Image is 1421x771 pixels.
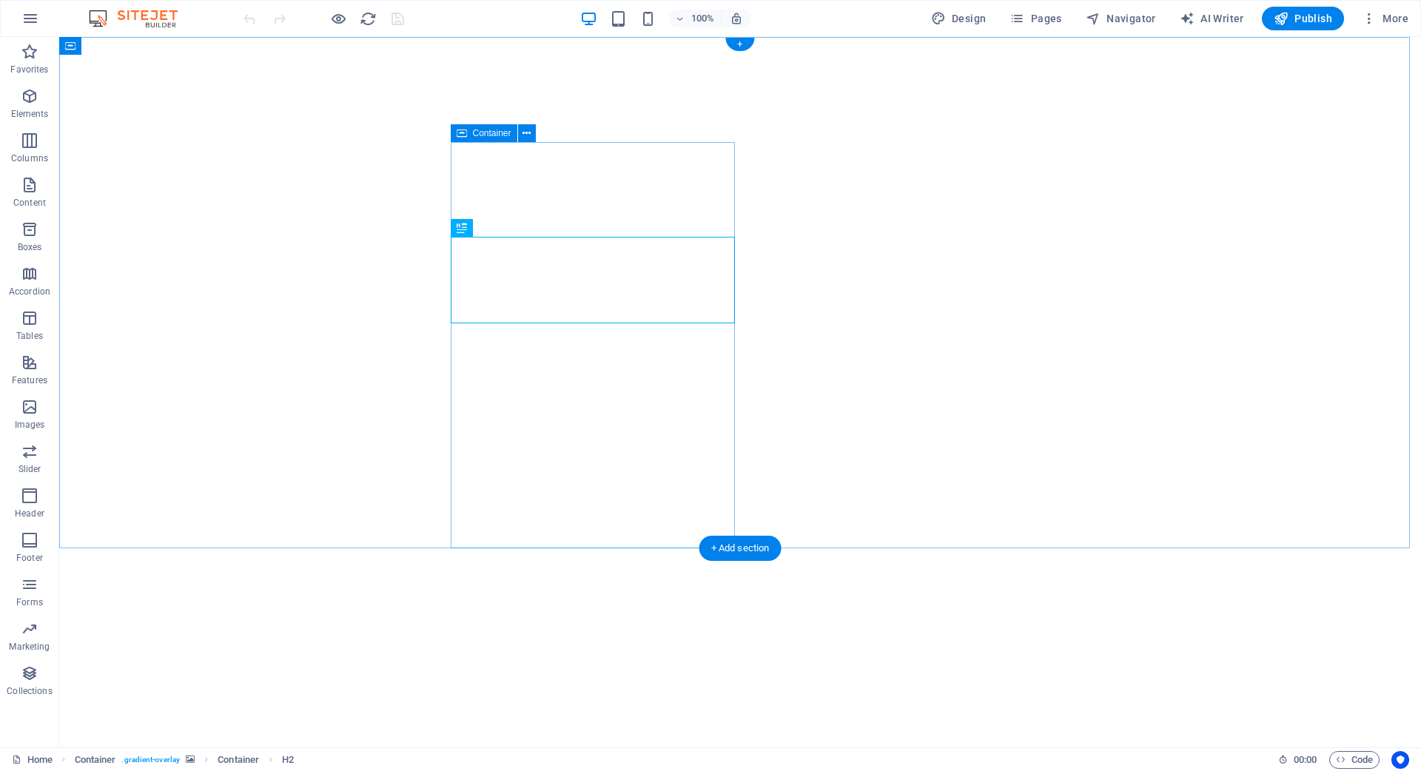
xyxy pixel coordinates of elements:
[473,129,511,138] span: Container
[1180,11,1244,26] span: AI Writer
[16,552,43,564] p: Footer
[730,12,743,25] i: On resize automatically adjust zoom level to fit chosen device.
[360,10,377,27] i: Reload page
[359,10,377,27] button: reload
[11,152,48,164] p: Columns
[691,10,715,27] h6: 100%
[7,685,52,697] p: Collections
[12,374,47,386] p: Features
[16,330,43,342] p: Tables
[282,751,294,769] span: Click to select. Double-click to edit
[931,11,987,26] span: Design
[9,286,50,297] p: Accordion
[1086,11,1156,26] span: Navigator
[1329,751,1380,769] button: Code
[10,64,48,75] p: Favorites
[1304,754,1306,765] span: :
[19,463,41,475] p: Slider
[725,38,754,51] div: +
[925,7,992,30] button: Design
[12,751,53,769] a: Click to cancel selection. Double-click to open Pages
[1010,11,1061,26] span: Pages
[121,751,180,769] span: . gradient-overlay
[1262,7,1344,30] button: Publish
[329,10,347,27] button: Click here to leave preview mode and continue editing
[1391,751,1409,769] button: Usercentrics
[13,197,46,209] p: Content
[699,536,782,561] div: + Add section
[16,596,43,608] p: Forms
[15,419,45,431] p: Images
[11,108,49,120] p: Elements
[186,755,195,764] i: This element contains a background
[75,751,295,769] nav: breadcrumb
[1174,7,1250,30] button: AI Writer
[1356,7,1414,30] button: More
[1278,751,1317,769] h6: Session time
[15,508,44,519] p: Header
[85,10,196,27] img: Editor Logo
[1274,11,1332,26] span: Publish
[18,241,42,253] p: Boxes
[1080,7,1162,30] button: Navigator
[925,7,992,30] div: Design (Ctrl+Alt+Y)
[1336,751,1373,769] span: Code
[75,751,116,769] span: Click to select. Double-click to edit
[1362,11,1408,26] span: More
[9,641,50,653] p: Marketing
[1004,7,1067,30] button: Pages
[669,10,722,27] button: 100%
[1294,751,1317,769] span: 00 00
[218,751,259,769] span: Click to select. Double-click to edit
